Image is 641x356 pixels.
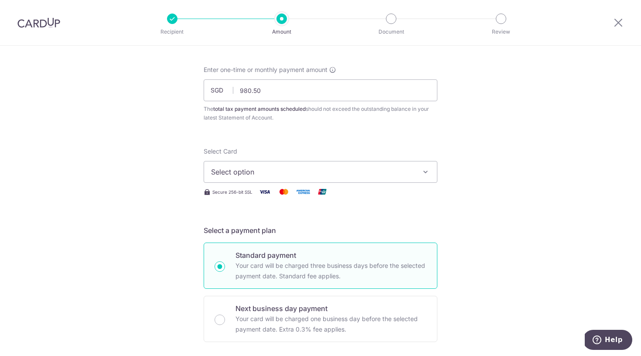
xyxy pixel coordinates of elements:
img: Visa [256,186,273,197]
p: Standard payment [235,250,426,260]
p: Amount [249,27,314,36]
img: CardUp [17,17,60,28]
p: Document [359,27,423,36]
p: Recipient [140,27,205,36]
img: Union Pay [314,186,331,197]
p: Review [469,27,533,36]
img: Mastercard [275,186,293,197]
b: total tax payment amounts scheduled [213,106,306,112]
input: 0.00 [204,79,437,101]
p: Your card will be charged three business days before the selected payment date. Standard fee appl... [235,260,426,281]
span: Enter one-time or monthly payment amount [204,65,327,74]
span: translation missing: en.payables.payment_networks.credit_card.summary.labels.select_card [204,147,237,155]
p: Next business day payment [235,303,426,314]
span: SGD [211,86,233,95]
img: American Express [294,186,312,197]
iframe: Opens a widget where you can find more information [585,330,632,352]
button: Select option [204,161,437,183]
p: Your card will be charged one business day before the selected payment date. Extra 0.3% fee applies. [235,314,426,335]
h5: Select a payment plan [204,225,437,236]
span: Select option [211,167,414,177]
div: The should not exceed the outstanding balance in your latest Statement of Account. [204,105,437,122]
span: Secure 256-bit SSL [212,188,252,195]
